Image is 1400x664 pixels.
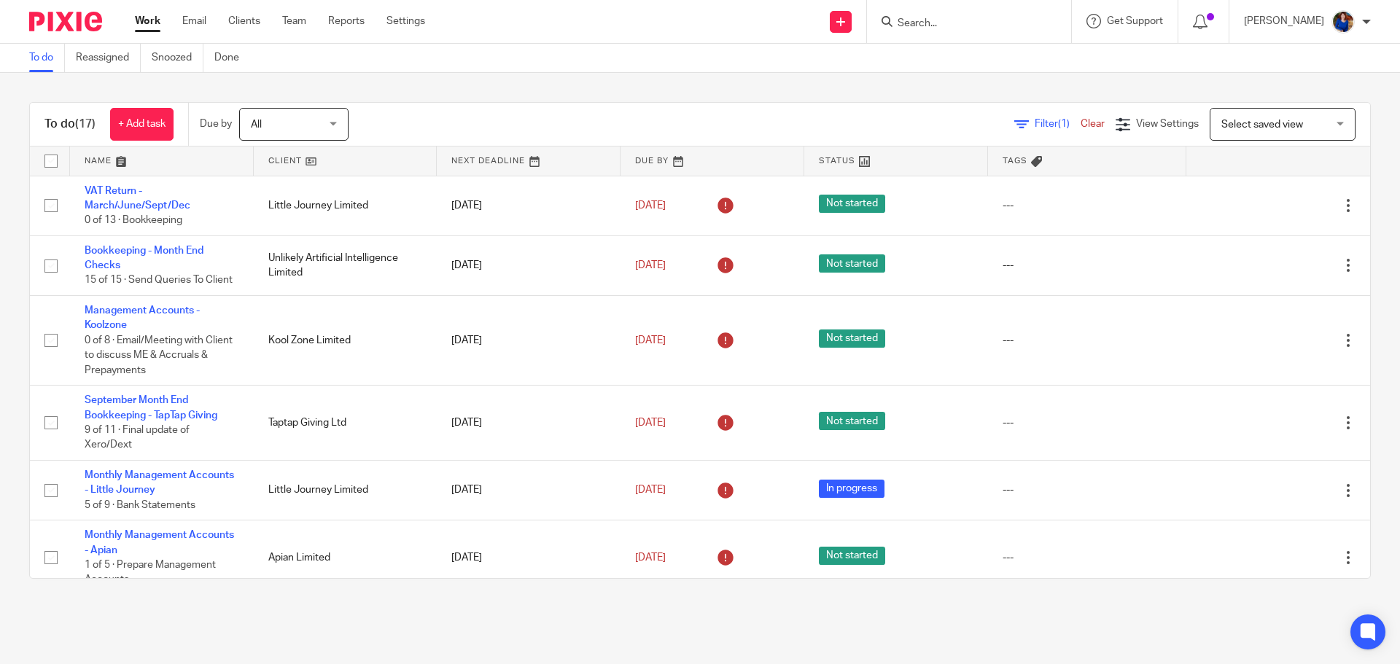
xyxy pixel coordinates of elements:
[635,260,666,270] span: [DATE]
[1221,120,1303,130] span: Select saved view
[819,480,884,498] span: In progress
[29,44,65,72] a: To do
[182,14,206,28] a: Email
[85,530,234,555] a: Monthly Management Accounts - Apian
[819,195,885,213] span: Not started
[635,418,666,428] span: [DATE]
[1003,157,1027,165] span: Tags
[1035,119,1081,129] span: Filter
[437,386,621,461] td: [DATE]
[437,295,621,385] td: [DATE]
[85,305,200,330] a: Management Accounts - Koolzone
[200,117,232,131] p: Due by
[85,186,190,211] a: VAT Return - March/June/Sept/Dec
[819,254,885,273] span: Not started
[254,295,437,385] td: Kool Zone Limited
[1003,415,1172,430] div: ---
[135,14,160,28] a: Work
[75,118,96,130] span: (17)
[85,425,190,450] span: 9 of 11 · Final update of Xero/Dext
[85,335,233,375] span: 0 of 8 · Email/Meeting with Client to discuss ME & Accruals & Prepayments
[437,176,621,235] td: [DATE]
[85,276,233,286] span: 15 of 15 · Send Queries To Client
[386,14,425,28] a: Settings
[1003,333,1172,348] div: ---
[76,44,141,72] a: Reassigned
[214,44,250,72] a: Done
[1003,483,1172,497] div: ---
[819,547,885,565] span: Not started
[635,200,666,211] span: [DATE]
[110,108,174,141] a: + Add task
[819,329,885,348] span: Not started
[437,520,621,595] td: [DATE]
[635,485,666,495] span: [DATE]
[1244,14,1324,28] p: [PERSON_NAME]
[437,235,621,295] td: [DATE]
[1136,119,1199,129] span: View Settings
[254,520,437,595] td: Apian Limited
[819,412,885,430] span: Not started
[85,246,203,270] a: Bookkeeping - Month End Checks
[1107,16,1163,26] span: Get Support
[85,470,234,495] a: Monthly Management Accounts - Little Journey
[1081,119,1105,129] a: Clear
[254,176,437,235] td: Little Journey Limited
[1058,119,1070,129] span: (1)
[85,560,216,585] span: 1 of 5 · Prepare Management Accounts
[228,14,260,28] a: Clients
[254,461,437,520] td: Little Journey Limited
[1003,550,1172,565] div: ---
[85,215,182,225] span: 0 of 13 · Bookkeeping
[328,14,365,28] a: Reports
[85,500,195,510] span: 5 of 9 · Bank Statements
[29,12,102,31] img: Pixie
[437,461,621,520] td: [DATE]
[1003,258,1172,273] div: ---
[896,17,1027,31] input: Search
[282,14,306,28] a: Team
[254,235,437,295] td: Unlikely Artificial Intelligence Limited
[152,44,203,72] a: Snoozed
[251,120,262,130] span: All
[1331,10,1355,34] img: Nicole.jpeg
[635,552,666,563] span: [DATE]
[635,335,666,345] span: [DATE]
[254,386,437,461] td: Taptap Giving Ltd
[85,395,217,420] a: September Month End Bookkeeping - TapTap Giving
[44,117,96,132] h1: To do
[1003,198,1172,213] div: ---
